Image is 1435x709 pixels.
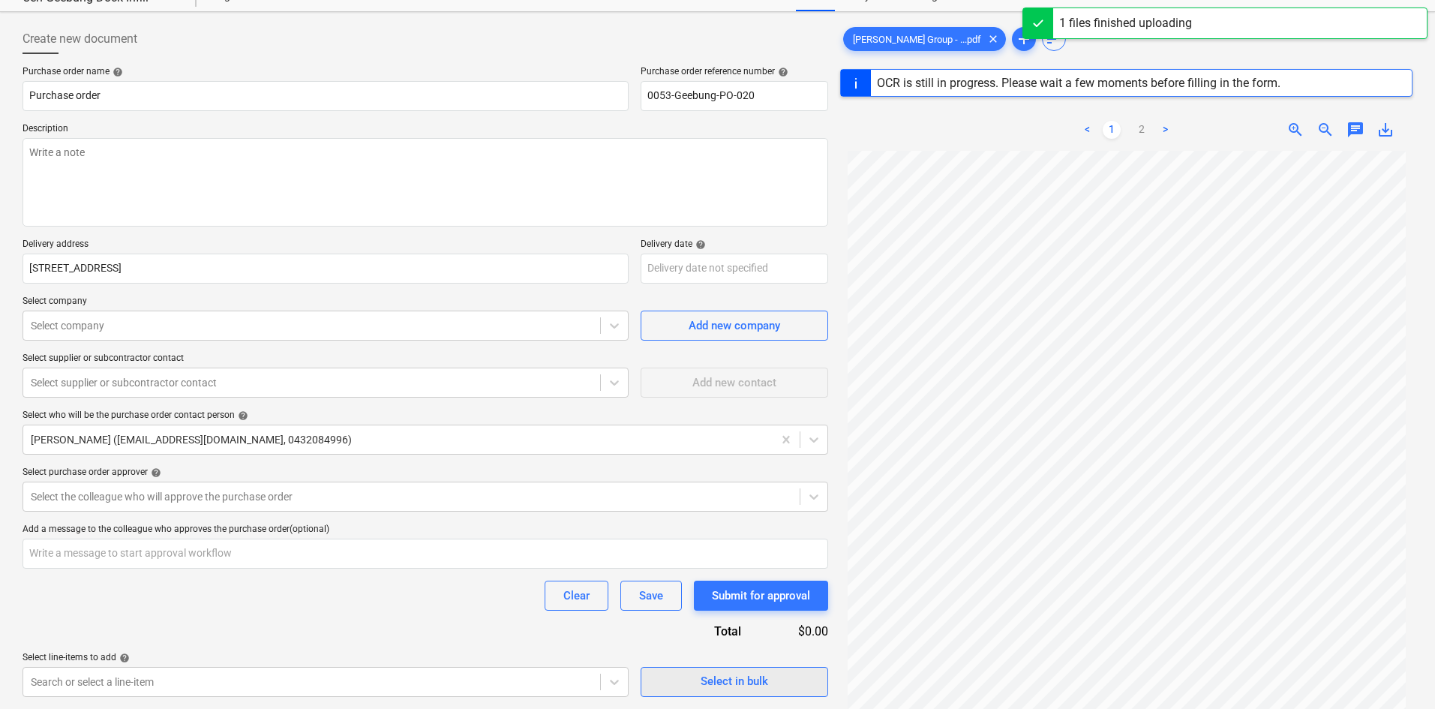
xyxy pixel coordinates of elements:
div: Delivery date [641,239,828,251]
a: Page 1 is your current page [1103,121,1121,139]
span: clear [984,30,1002,48]
div: Select in bulk [701,671,768,691]
div: Clear [563,586,590,605]
div: [PERSON_NAME] Group - ...pdf [843,27,1006,51]
span: help [775,67,788,77]
input: Delivery date not specified [641,254,828,284]
span: Create new document [23,30,137,48]
div: Purchase order reference number [641,66,828,78]
button: Submit for approval [694,581,828,611]
button: Add new company [641,311,828,341]
span: add [1015,30,1033,48]
span: help [116,653,130,663]
p: Delivery address [23,239,629,254]
span: chat [1346,121,1364,139]
div: Add a message to the colleague who approves the purchase order (optional) [23,524,828,536]
iframe: Chat Widget [1360,637,1435,709]
div: Total [633,623,765,640]
div: Select purchase order approver [23,467,828,479]
div: $0.00 [765,623,828,640]
div: OCR is still in progress. Please wait a few moments before filling in the form. [877,76,1280,90]
span: help [235,410,248,421]
input: Write a message to start approval workflow [23,539,828,569]
div: 1 files finished uploading [1059,14,1192,32]
div: Purchase order name [23,66,629,78]
span: zoom_in [1286,121,1304,139]
a: Next page [1157,121,1175,139]
span: sort [1045,30,1063,48]
button: Clear [545,581,608,611]
span: [PERSON_NAME] Group - ...pdf [844,34,990,45]
input: Order number [641,81,828,111]
span: help [110,67,123,77]
a: Page 2 [1133,121,1151,139]
div: Save [639,586,663,605]
span: help [148,467,161,478]
span: help [692,239,706,250]
div: Submit for approval [712,586,810,605]
div: Select who will be the purchase order contact person [23,410,828,422]
input: Document name [23,81,629,111]
span: zoom_out [1316,121,1334,139]
input: Delivery address [23,254,629,284]
p: Description [23,123,828,138]
button: Save [620,581,682,611]
p: Select supplier or subcontractor contact [23,353,629,368]
button: Select in bulk [641,667,828,697]
div: Select line-items to add [23,652,629,664]
div: Add new company [689,316,780,335]
p: Select company [23,296,629,311]
span: save_alt [1376,121,1394,139]
a: Previous page [1079,121,1097,139]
